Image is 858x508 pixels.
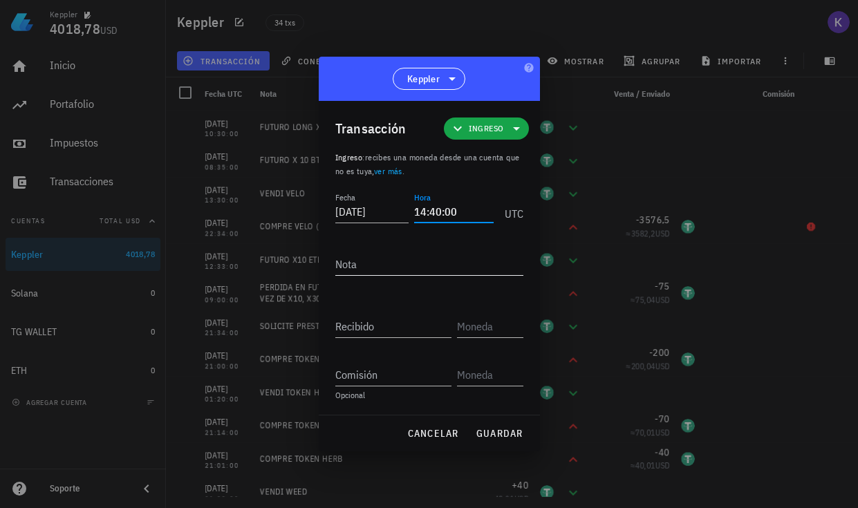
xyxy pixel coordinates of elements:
[407,72,440,86] span: Keppler
[499,192,523,227] div: UTC
[457,364,521,386] input: Moneda
[335,152,520,176] span: recibes una moneda desde una cuenta que no es tuya, .
[457,315,521,337] input: Moneda
[407,427,458,440] span: cancelar
[335,192,355,203] label: Fecha
[469,122,504,135] span: Ingreso
[335,391,523,399] div: Opcional
[414,192,431,203] label: Hora
[335,151,523,178] p: :
[470,421,529,446] button: guardar
[476,427,523,440] span: guardar
[335,152,363,162] span: Ingreso
[414,200,493,223] input: 14:01:08
[374,166,402,176] a: ver más
[401,421,464,446] button: cancelar
[335,117,407,140] div: Transacción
